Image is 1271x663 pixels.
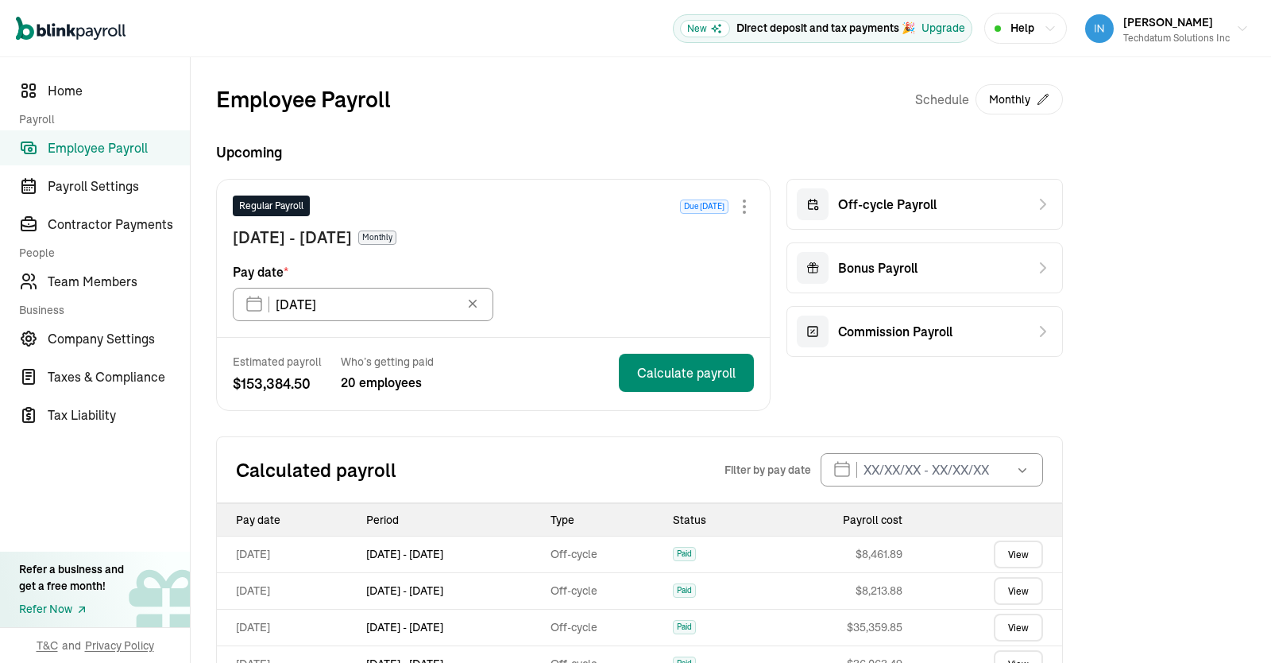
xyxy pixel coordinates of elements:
[544,536,666,572] td: Off-cycle
[341,354,434,370] span: Who’s getting paid
[544,572,666,609] td: Off-cycle
[856,584,902,598] span: $ 8,213.88
[838,195,937,214] span: Off-cycle Payroll
[48,215,190,234] span: Contractor Payments
[761,504,910,536] th: Payroll cost
[19,111,180,127] span: Payroll
[984,13,1067,44] button: Help
[358,231,396,245] span: Monthly
[85,638,154,653] span: Privacy Policy
[673,620,696,634] span: Paid
[217,609,360,646] td: [DATE]
[847,620,902,634] span: $ 35,359.85
[48,329,190,348] span: Company Settings
[341,373,434,392] span: 20 employees
[216,83,391,116] h2: Employee Payroll
[48,272,190,291] span: Team Members
[233,226,352,250] span: [DATE] - [DATE]
[19,245,180,261] span: People
[915,83,1063,116] div: Schedule
[619,354,754,392] button: Calculate payroll
[1123,31,1230,45] div: Techdatum Solutions Inc
[994,577,1043,605] a: View
[19,302,180,318] span: Business
[1123,15,1213,29] span: [PERSON_NAME]
[921,20,965,37] button: Upgrade
[838,258,918,277] span: Bonus Payroll
[19,601,124,618] a: Refer Now
[544,609,666,646] td: Off-cycle
[48,81,190,100] span: Home
[673,547,696,561] span: Paid
[1010,20,1034,37] span: Help
[821,453,1043,487] input: XX/XX/XX - XX/XX/XX
[48,176,190,196] span: Payroll Settings
[239,199,303,213] span: Regular Payroll
[48,138,190,157] span: Employee Payroll
[16,6,126,52] nav: Global
[994,541,1043,568] a: View
[856,547,902,561] span: $ 8,461.89
[217,572,360,609] td: [DATE]
[360,609,544,646] td: [DATE] - [DATE]
[994,614,1043,642] a: View
[736,20,915,37] p: Direct deposit and tax payments 🎉
[673,584,696,598] span: Paid
[233,354,322,370] span: Estimated payroll
[666,504,761,536] th: Status
[544,504,666,536] th: Type
[233,373,322,394] span: $ 153,384.50
[19,561,124,595] div: Refer a business and get a free month!
[233,288,493,321] input: XX/XX/XX
[37,638,58,653] span: T&C
[724,462,811,478] span: Filter by pay date
[236,457,724,483] h2: Calculated payroll
[217,504,360,536] th: Pay date
[48,405,190,425] span: Tax Liability
[216,142,1063,163] span: Upcoming
[48,367,190,386] span: Taxes & Compliance
[680,200,728,214] span: Due [DATE]
[233,262,288,281] span: Pay date
[838,322,952,341] span: Commission Payroll
[1192,587,1271,663] iframe: Chat Widget
[360,504,544,536] th: Period
[975,84,1063,114] button: Monthly
[1079,9,1255,48] button: [PERSON_NAME]Techdatum Solutions Inc
[680,20,730,37] span: New
[217,536,360,572] td: [DATE]
[360,536,544,572] td: [DATE] - [DATE]
[360,572,544,609] td: [DATE] - [DATE]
